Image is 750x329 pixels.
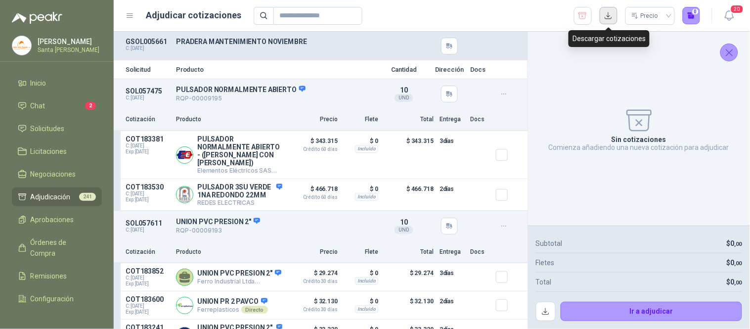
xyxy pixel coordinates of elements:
p: Total [536,277,552,287]
p: $ 0 [344,267,378,279]
a: Adjudicación241 [12,188,102,206]
button: 0 [683,7,701,25]
p: $ 466.718 [384,183,434,206]
span: 241 [79,193,96,201]
span: 20 [730,4,744,14]
p: Ferro Industrial Ltda [197,278,282,285]
p: Flete [344,115,378,124]
p: SOL057611 [126,219,170,227]
span: C: [DATE] [126,191,170,197]
p: C: [DATE] [126,227,170,233]
a: Configuración [12,289,102,308]
span: Exp: [DATE] [126,149,170,155]
span: C: [DATE] [126,303,170,309]
p: C: [DATE] [126,95,170,101]
p: 2 días [440,295,464,307]
p: UNION PVC PRESION 2" [176,217,373,226]
p: Sin cotizaciones [612,136,666,143]
h1: Adjudicar cotizaciones [146,8,242,22]
p: Docs [470,247,490,257]
span: Solicitudes [31,123,65,134]
span: Remisiones [31,271,67,282]
div: Incluido [355,193,378,201]
p: RQP-00009193 [176,226,373,235]
p: Docs [470,115,490,124]
p: Entrega [440,115,464,124]
p: $ 32.130 [288,295,338,312]
p: Comienza añadiendo una nueva cotización para adjudicar [549,143,729,151]
a: Negociaciones [12,165,102,184]
p: $ 0 [344,295,378,307]
p: [PERSON_NAME] [38,38,99,45]
span: C: [DATE] [126,143,170,149]
span: 10 [400,86,408,94]
span: Exp: [DATE] [126,281,170,287]
span: Exp: [DATE] [126,309,170,315]
span: Negociaciones [31,169,76,180]
span: Crédito 30 días [288,307,338,312]
p: $ 29.274 [288,267,338,284]
p: PULSADOR NORMALMENTE ABIERTO - ([PERSON_NAME] CON [PERSON_NAME]) [197,135,282,167]
p: COT183530 [126,183,170,191]
p: Producto [176,115,282,124]
p: Solicitud [126,66,170,73]
a: Aprobaciones [12,210,102,229]
button: 20 [720,7,738,25]
span: Aprobaciones [31,214,74,225]
p: Cotización [126,115,170,124]
p: REDES ELECTRICAS [197,199,282,206]
a: Inicio [12,74,102,93]
div: Incluido [355,305,378,313]
p: $ 466.718 [288,183,338,200]
a: Remisiones [12,267,102,285]
p: Producto [176,66,373,73]
p: SOL057475 [126,87,170,95]
p: Total [384,247,434,257]
p: RQP-00009195 [176,94,373,103]
span: Crédito 60 días [288,195,338,200]
p: $ [727,257,742,268]
p: Docs [470,66,490,73]
span: 2 [85,102,96,110]
img: Logo peakr [12,12,62,24]
span: ,00 [735,241,742,247]
span: 0 [731,278,742,286]
span: Crédito 30 días [288,279,338,284]
span: 0 [731,259,742,267]
div: Descargar cotizaciones [569,30,650,47]
p: Total [384,115,434,124]
p: COT183852 [126,267,170,275]
p: PULSADOR NORMALMENTE ABIERTO [176,85,373,94]
p: Flete [344,247,378,257]
p: Precio [288,115,338,124]
div: UND [395,226,413,234]
p: PULSADOR 3SU VERDE 1NA REDONDO 22MM [197,183,282,199]
p: C: [DATE] [126,46,170,51]
p: 3 días [440,135,464,147]
img: Company Logo [12,36,31,55]
p: PRADERA MANTENIMIENTO NOVIEMBRE [176,38,373,46]
p: Entrega [440,247,464,257]
p: $ 32.130 [384,295,434,315]
div: Directo [241,306,267,314]
p: $ 29.274 [384,267,434,287]
p: 2 días [440,183,464,195]
div: UND [395,94,413,102]
p: Santa [PERSON_NAME] [38,47,99,53]
span: ,00 [735,260,742,267]
img: Company Logo [176,297,193,314]
p: $ 343.315 [384,135,434,175]
p: Elementos Eléctricos SAS [197,167,282,175]
span: Crédito 60 días [288,147,338,152]
span: Inicio [31,78,46,89]
img: Company Logo [176,187,193,203]
span: ,00 [735,280,742,286]
div: Directo [257,278,283,285]
p: UNION PVC PRESION 2" [197,269,282,278]
span: 10 [400,218,408,226]
span: Chat [31,100,45,111]
p: $ 343.315 [288,135,338,152]
span: Exp: [DATE] [126,197,170,203]
p: Ferreplasticos [197,306,268,314]
p: Dirección [435,66,464,73]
